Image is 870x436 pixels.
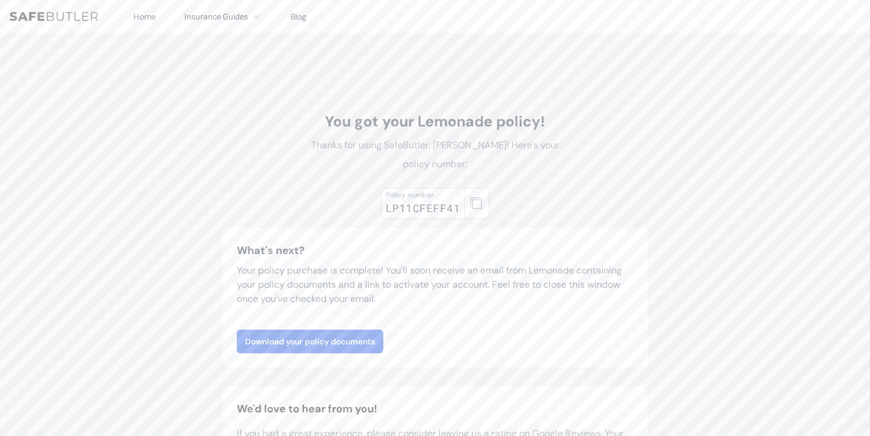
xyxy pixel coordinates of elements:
[237,330,383,353] a: Download your policy documents
[237,242,634,259] h3: What's next?
[184,9,262,24] button: Insurance Guides
[9,12,98,21] img: SafeButler Text Logo
[303,112,568,131] h1: You got your Lemonade policy!
[291,11,307,22] a: Blog
[386,200,460,216] div: LP11CFEFF41
[133,11,156,22] a: Home
[237,401,634,417] h2: We'd love to hear from you!
[303,136,568,174] p: Thanks for using SafeButler, [PERSON_NAME]! Here's your policy number:
[237,263,634,306] p: Your policy purchase is complete! You'll soon receive an email from Lemonade containing your poli...
[386,190,460,200] div: Policy number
